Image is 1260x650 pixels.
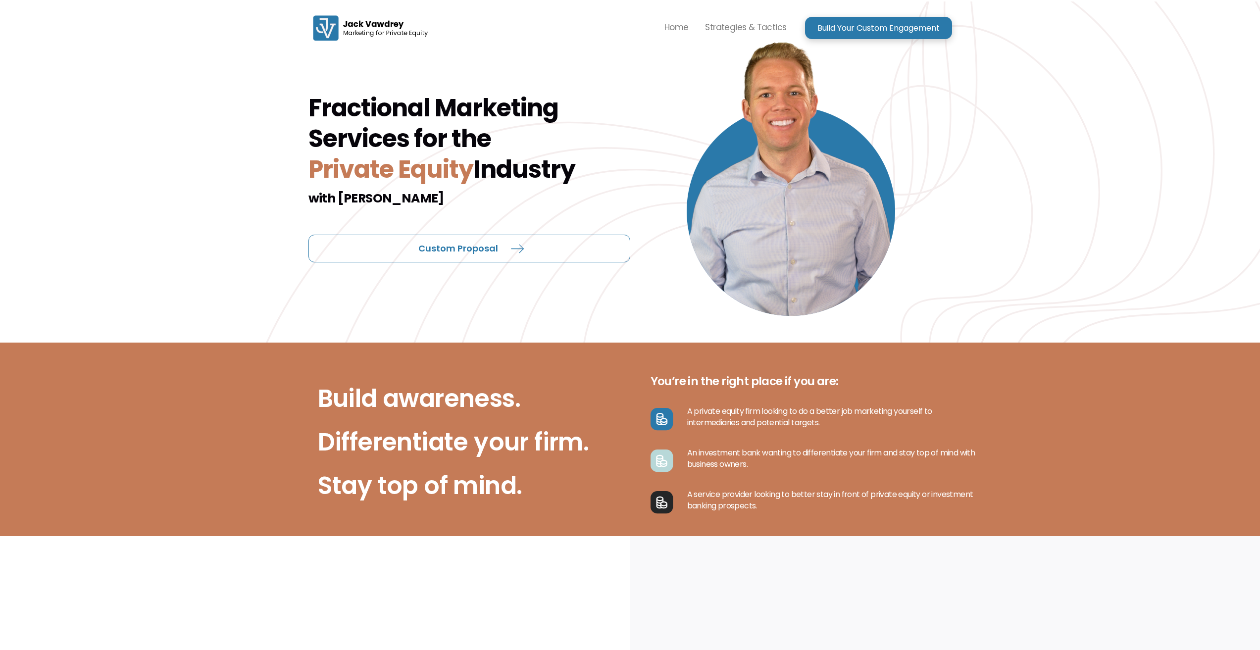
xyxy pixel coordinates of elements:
[673,405,984,428] p: A private equity firm looking to do a better job marketing yourself to intermediaries and potenti...
[673,489,984,511] p: A service provider looking to better stay in front of private equity or investment banking prospe...
[664,20,689,35] p: Home
[805,17,952,39] a: Build Your Custom Engagement
[308,190,630,207] h2: with [PERSON_NAME]
[697,11,795,45] a: Strategies & Tactics
[705,20,786,35] p: Strategies & Tactics
[418,245,498,252] p: Custom Proposal
[308,152,473,186] span: Private Equity
[318,377,589,507] h2: Build awareness. Differentiate your firm. Stay top of mind.
[656,11,697,45] a: Home
[308,93,630,185] h1: Fractional Marketing Services for the Industry
[308,235,630,262] a: Custom Proposal
[651,372,984,390] h2: You’re in the right place if you are:
[673,447,984,470] p: An investment bank wanting to differentiate your firm and stay top of mind with business owners.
